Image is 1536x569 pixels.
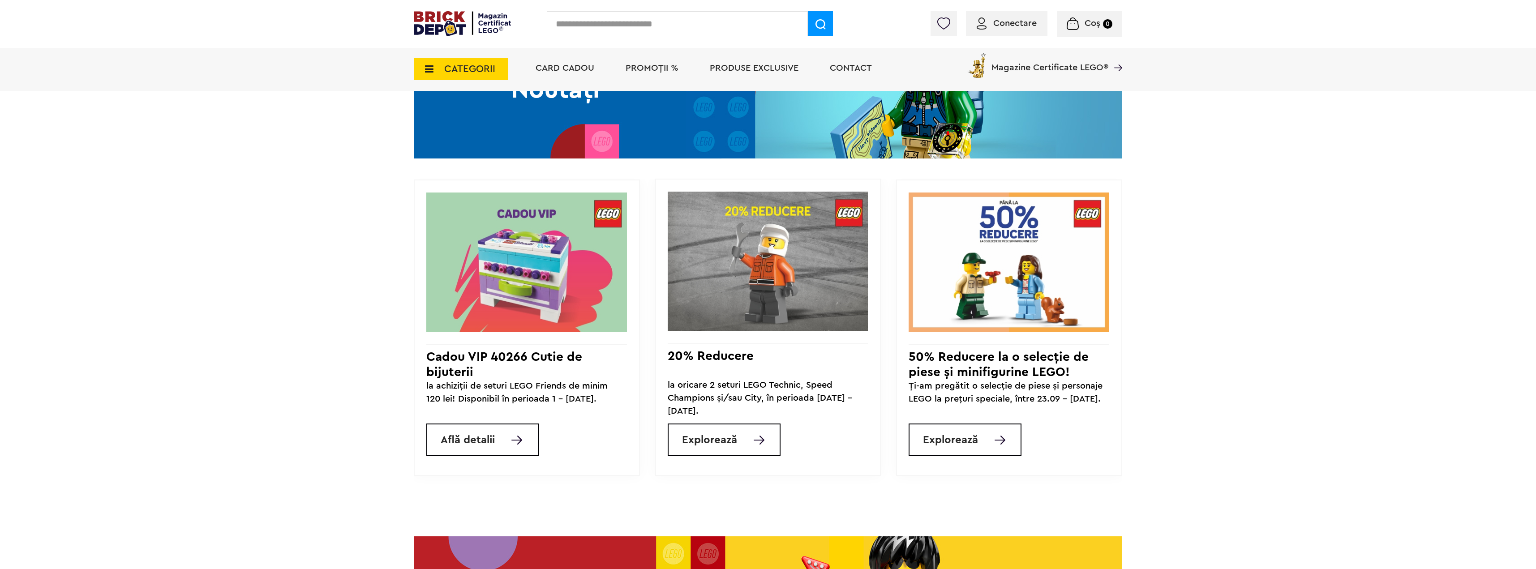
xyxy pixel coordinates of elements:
[995,436,1005,445] img: Explorează
[909,424,1021,456] a: Explorează
[626,64,678,73] a: PROMOȚII %
[1108,51,1122,60] a: Magazine Certificate LEGO®
[444,64,495,74] span: CATEGORII
[536,64,594,73] a: Card Cadou
[710,64,798,73] a: Produse exclusive
[426,424,539,456] a: Află detalii
[909,349,1109,376] h3: 50% Reducere la o selecție de piese și minifigurine LEGO!
[426,349,627,376] h3: Cadou VIP 40266 Cutie de bijuterii
[830,64,872,73] a: Contact
[682,435,737,445] span: Explorează
[426,380,627,418] div: la achiziții de seturi LEGO Friends de minim 120 lei! Disponibil în perioada 1 - [DATE].
[511,436,522,445] img: Află detalii
[923,435,978,445] span: Explorează
[991,51,1108,72] span: Magazine Certificate LEGO®
[909,380,1109,418] div: Ți-am pregătit o selecție de piese și personaje LEGO la prețuri speciale, între 23.09 - [DATE].
[1085,19,1100,28] span: Coș
[441,435,495,445] span: Află detalii
[668,424,781,456] a: Explorează
[1103,19,1112,29] small: 0
[754,436,764,445] img: Explorează
[993,19,1037,28] span: Conectare
[977,19,1037,28] a: Conectare
[668,379,868,418] div: la oricare 2 seturi LEGO Technic, Speed Champions și/sau City, în perioada [DATE] - [DATE].
[668,348,868,375] h3: 20% Reducere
